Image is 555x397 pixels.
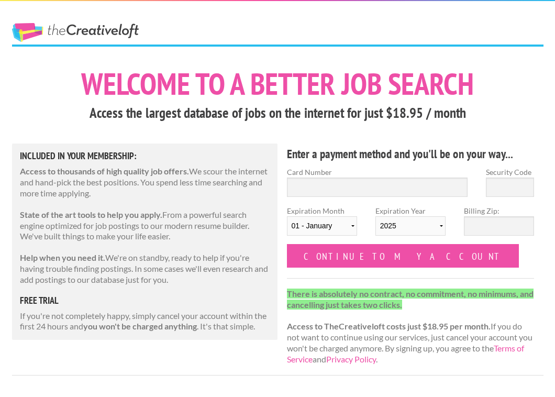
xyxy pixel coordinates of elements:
a: Privacy Policy [326,354,376,364]
a: The Creative Loft [12,23,139,42]
strong: There is absolutely no contract, no commitment, no minimums, and cancelling just takes two clicks. [287,289,534,310]
p: If you're not completely happy, simply cancel your account within the first 24 hours and . It's t... [20,311,270,333]
h1: Welcome to a better job search [12,69,543,99]
label: Billing Zip: [464,205,534,216]
h4: Enter a payment method and you'll be on your way... [287,146,535,162]
h5: free trial [20,296,270,305]
strong: Access to thousands of high quality job offers. [20,166,189,176]
select: Expiration Year [375,216,446,236]
strong: you won't be charged anything [83,321,197,331]
label: Card Number [287,167,468,178]
label: Expiration Year [375,205,446,244]
p: If you do not want to continue using our services, just cancel your account you won't be charged ... [287,289,535,365]
strong: Help when you need it. [20,252,105,262]
h5: Included in Your Membership: [20,151,270,161]
input: Continue to my account [287,244,519,268]
strong: Access to TheCreativeloft costs just $18.95 per month. [287,321,491,331]
a: Terms of Service [287,343,524,364]
select: Expiration Month [287,216,357,236]
p: We're on standby, ready to help if you're having trouble finding postings. In some cases we'll ev... [20,252,270,285]
label: Expiration Month [287,205,357,244]
p: We scour the internet and hand-pick the best positions. You spend less time searching and more ti... [20,166,270,198]
p: From a powerful search engine optimized for job postings to our modern resume builder. We've buil... [20,209,270,242]
h3: Access the largest database of jobs on the internet for just $18.95 / month [12,103,543,123]
label: Security Code [486,167,534,178]
strong: State of the art tools to help you apply. [20,209,162,219]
